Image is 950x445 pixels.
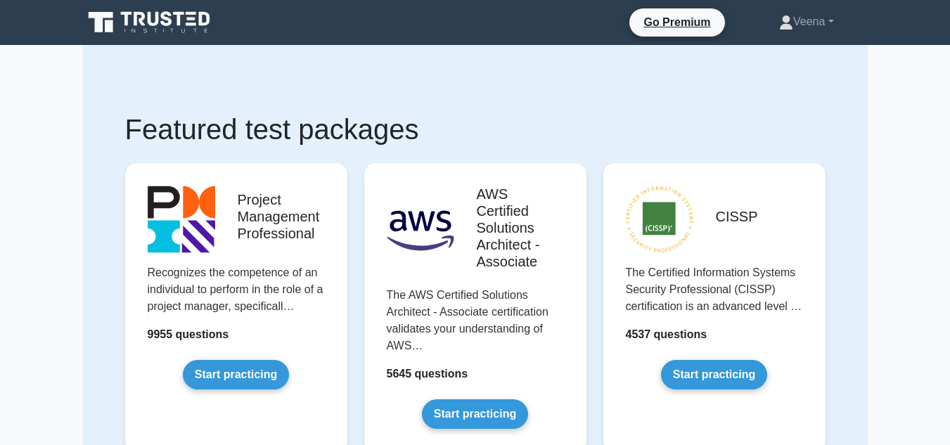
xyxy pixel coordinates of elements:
a: Start practicing [422,399,528,429]
h1: Featured test packages [125,112,826,146]
a: Go Premium [635,13,719,31]
a: Start practicing [661,360,767,389]
a: Start practicing [183,360,289,389]
a: Veena [745,8,867,36]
